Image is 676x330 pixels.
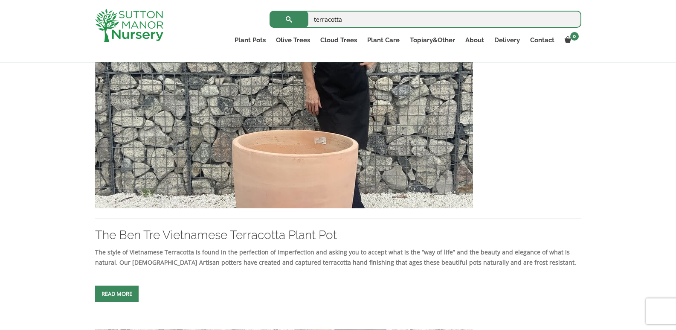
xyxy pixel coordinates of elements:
[95,228,337,242] a: The Ben Tre Vietnamese Terracotta Plant Pot
[560,34,581,46] a: 0
[95,248,576,266] strong: The style of Vietnamese Terracotta is found in the perfection of imperfection and asking you to a...
[95,286,139,302] a: Read more
[405,34,460,46] a: Topiary&Other
[95,25,473,208] img: The Ben Tre Vietnamese Terracotta Plant Pot - 9AF7CE34 65B8 44DA AECA A1F361FA2AC2 1 105 c
[489,34,525,46] a: Delivery
[229,34,271,46] a: Plant Pots
[525,34,560,46] a: Contact
[271,34,315,46] a: Olive Trees
[95,9,163,42] img: logo
[460,34,489,46] a: About
[315,34,362,46] a: Cloud Trees
[362,34,405,46] a: Plant Care
[570,32,579,41] span: 0
[270,11,581,28] input: Search...
[95,112,473,120] a: The Ben Tre Vietnamese Terracotta Plant Pot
